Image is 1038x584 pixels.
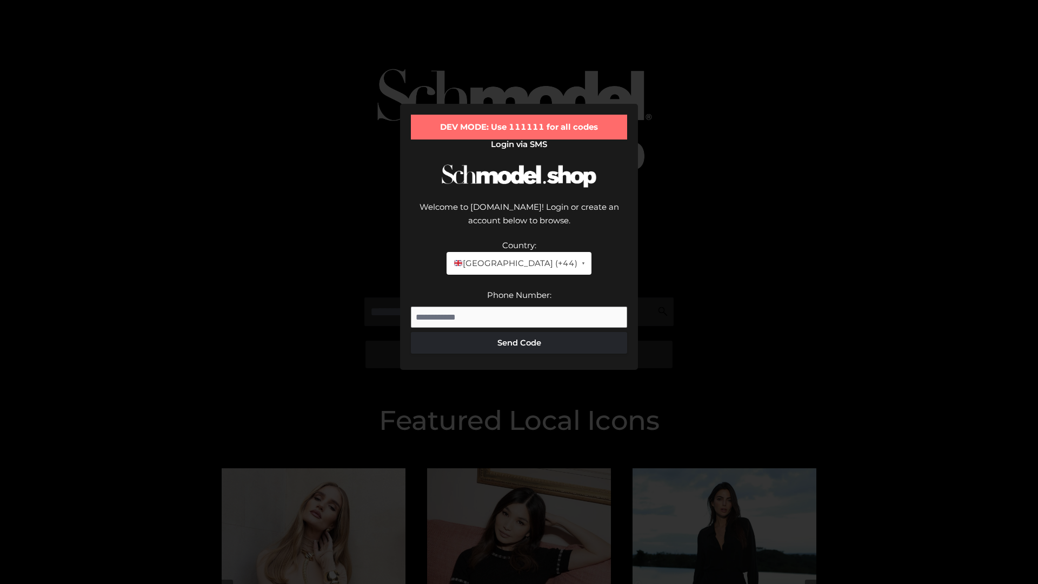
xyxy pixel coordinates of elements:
label: Phone Number: [487,290,551,300]
div: DEV MODE: Use 111111 for all codes [411,115,627,140]
h2: Login via SMS [411,140,627,149]
img: 🇬🇧 [454,259,462,267]
span: [GEOGRAPHIC_DATA] (+44) [453,256,577,270]
img: Schmodel Logo [438,155,600,197]
label: Country: [502,240,536,250]
div: Welcome to [DOMAIN_NAME]! Login or create an account below to browse. [411,200,627,238]
button: Send Code [411,332,627,354]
